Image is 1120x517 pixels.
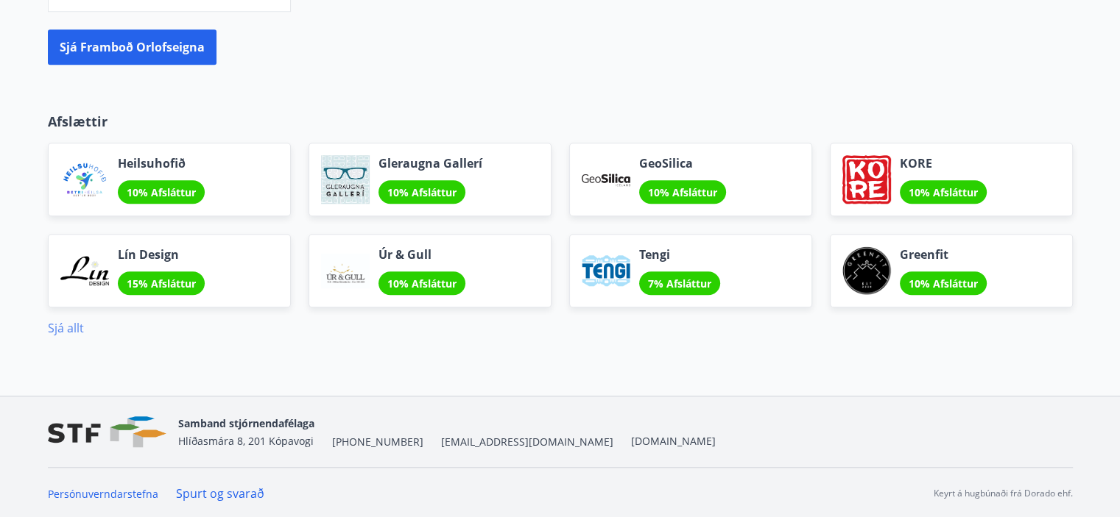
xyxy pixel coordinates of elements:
[378,246,465,263] span: Úr & Gull
[127,277,196,290] span: 15% Afsláttur
[48,112,1073,131] p: Afslættir
[48,487,158,501] a: Persónuverndarstefna
[378,155,482,171] span: Gleraugna Gallerí
[631,434,716,448] a: [DOMAIN_NAME]
[118,246,205,263] span: Lín Design
[648,185,717,199] span: 10% Afsláttur
[332,435,423,449] span: [PHONE_NUMBER]
[48,320,84,336] a: Sjá allt
[118,155,205,171] span: Heilsuhofið
[48,416,166,448] img: vjCaq2fThgY3EUYqSgpjEiBg6WP39ov69hlhuPVN.png
[909,185,978,199] span: 10% Afsláttur
[934,487,1073,500] p: Keyrt á hugbúnaði frá Dorado ehf.
[178,416,314,430] span: Samband stjórnendafélaga
[178,434,314,448] span: Hlíðasmára 8, 201 Kópavogi
[900,246,987,263] span: Greenfit
[639,246,720,263] span: Tengi
[639,155,726,171] span: GeoSilica
[441,435,613,449] span: [EMAIL_ADDRESS][DOMAIN_NAME]
[387,277,457,290] span: 10% Afsláttur
[648,277,711,290] span: 7% Afsláttur
[909,277,978,290] span: 10% Afsláttur
[387,185,457,199] span: 10% Afsláttur
[900,155,987,171] span: KORE
[48,29,216,65] button: Sjá framboð orlofseigna
[127,185,196,199] span: 10% Afsláttur
[176,485,264,502] a: Spurt og svarað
